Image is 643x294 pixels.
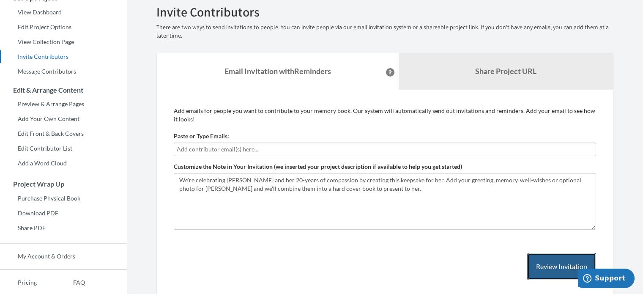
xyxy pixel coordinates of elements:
label: Paste or Type Emails: [174,132,229,140]
b: Share Project URL [475,66,536,76]
iframe: Opens a widget where you can chat to one of our agents [578,269,635,290]
label: Customize the Note in Your Invitation (we inserted your project description if available to help ... [174,162,462,171]
h2: Invite Contributors [156,5,613,19]
h3: Project Wrap Up [0,180,127,188]
p: Add emails for people you want to contribute to your memory book. Our system will automatically s... [174,107,596,124]
h3: Edit & Arrange Content [0,86,127,94]
input: Add contributor email(s) here... [177,145,593,154]
strong: Email Invitation with Reminders [224,66,331,76]
button: Review Invitation [527,253,596,280]
p: There are two ways to send invitations to people. You can invite people via our email invitation ... [156,23,613,40]
a: FAQ [55,276,85,289]
textarea: We're celebrating [PERSON_NAME] and her 20-years of compassion by creating this keepsake for her.... [174,173,596,230]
